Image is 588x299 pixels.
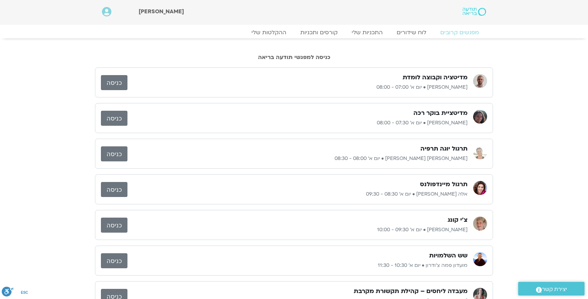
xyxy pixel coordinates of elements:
[542,285,567,294] span: יצירת קשר
[354,287,468,296] h3: מעבדה ליחסים – קהילת תקשורת מקרבת
[345,29,390,36] a: התכניות שלי
[448,216,468,224] h3: צ'י קונג
[403,73,468,82] h3: מדיטציה וקבוצה לומדת
[429,251,468,260] h3: שש השלמויות
[127,226,468,234] p: [PERSON_NAME] • יום א׳ 09:30 - 10:00
[473,217,487,231] img: חני שלם
[420,145,468,153] h3: תרגול יוגה תרפיה
[473,110,487,124] img: קרן גל
[244,29,293,36] a: ההקלטות שלי
[473,181,487,195] img: אלה טולנאי
[473,145,487,159] img: סיגל כהן
[101,75,127,90] a: כניסה
[127,119,468,127] p: [PERSON_NAME] • יום א׳ 07:30 - 08:00
[101,182,127,197] a: כניסה
[127,190,468,198] p: אלה [PERSON_NAME] • יום א׳ 08:30 - 09:30
[473,74,487,88] img: דקל קנטי
[518,282,585,296] a: יצירת קשר
[127,154,468,163] p: [PERSON_NAME] [PERSON_NAME] • יום א׳ 08:00 - 08:30
[413,109,468,117] h3: מדיטציית בוקר רכה
[127,83,468,92] p: [PERSON_NAME] • יום א׳ 07:00 - 08:00
[101,146,127,161] a: כניסה
[433,29,486,36] a: מפגשים קרובים
[127,261,468,270] p: מועדון פמה צ'ודרון • יום א׳ 10:30 - 11:30
[102,29,486,36] nav: Menu
[139,8,184,15] span: [PERSON_NAME]
[390,29,433,36] a: לוח שידורים
[420,180,468,189] h3: תרגול מיינדפולנס
[101,218,127,233] a: כניסה
[101,111,127,126] a: כניסה
[95,54,493,60] h2: כניסה למפגשי תודעה בריאה
[293,29,345,36] a: קורסים ותכניות
[101,253,127,268] a: כניסה
[473,252,487,266] img: מועדון פמה צ'ודרון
